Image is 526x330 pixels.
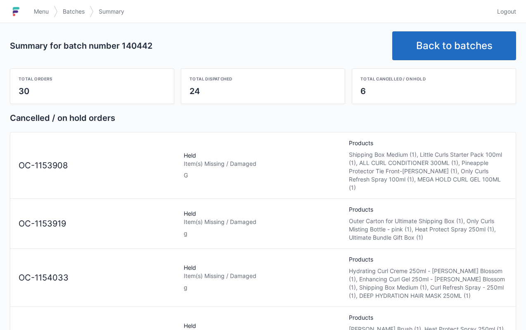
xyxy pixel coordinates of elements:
div: Hydrating Curl Creme 250ml - [PERSON_NAME] Blossom (1), Enhancing Curl Gel 250ml - [PERSON_NAME] ... [349,267,507,300]
img: svg> [54,2,58,21]
div: Shipping Box Medium (1), Little Curls Starter Pack 100ml (1), ALL CURL CONDITIONER 300ML (1), Pin... [349,151,507,192]
img: svg> [90,2,94,21]
div: OC-1153908 [15,160,180,172]
h2: Cancelled / on hold orders [10,112,516,124]
div: Held [180,210,346,238]
div: 24 [190,85,336,97]
div: OC-1153919 [15,218,180,230]
div: Outer Carton for Ultimate Shipping Box (1), Only Curls Misting Bottle - pink (1), Heat Protect Sp... [349,217,507,242]
div: Held [180,264,346,292]
div: 6 [360,85,507,97]
a: Back to batches [392,31,516,60]
img: logo-small.jpg [10,5,22,18]
a: Batches [58,4,90,19]
div: Total dispatched [190,75,336,82]
div: 30 [19,85,166,97]
div: Item(s) Missing / Damaged [184,218,342,226]
div: Products [346,255,511,300]
div: g [184,229,342,238]
div: G [184,171,342,179]
div: Products [346,205,511,242]
div: Held [180,151,346,179]
a: Logout [492,4,516,19]
a: Summary [94,4,129,19]
span: Summary [99,7,124,16]
div: g [184,283,342,292]
span: Menu [34,7,49,16]
div: Total cancelled / on hold [360,75,507,82]
div: Total orders [19,75,166,82]
div: Item(s) Missing / Damaged [184,160,342,168]
h2: Summary for batch number 140442 [10,40,386,52]
span: Logout [497,7,516,16]
a: Menu [29,4,54,19]
span: Batches [63,7,85,16]
div: Products [346,139,511,192]
div: Item(s) Missing / Damaged [184,272,342,280]
div: OC-1154033 [15,272,180,284]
